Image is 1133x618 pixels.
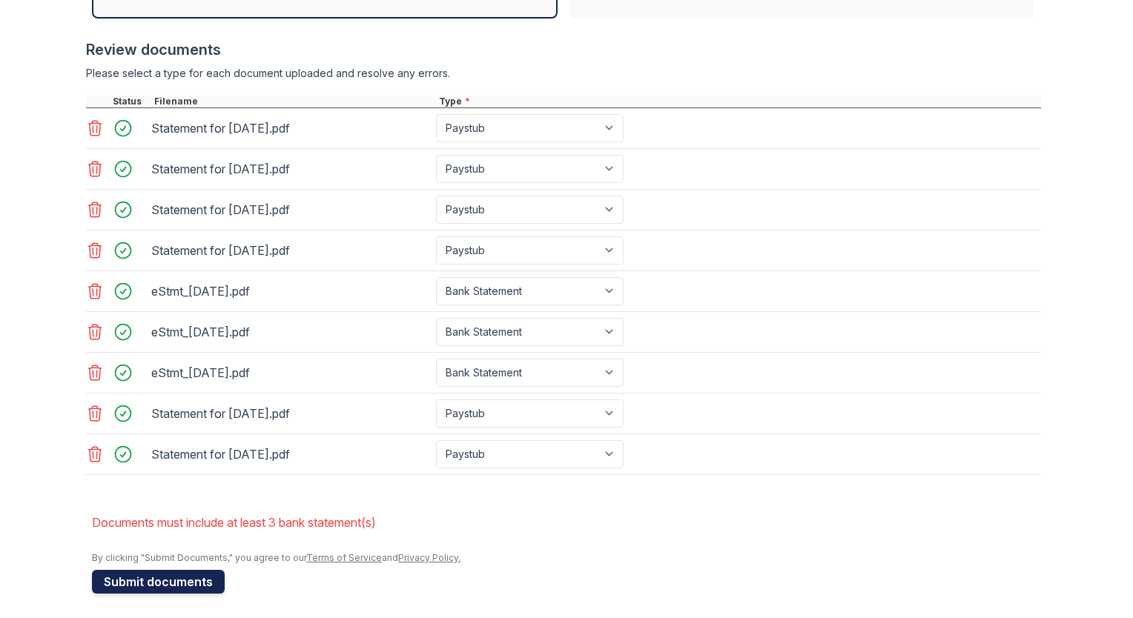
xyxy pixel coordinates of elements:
div: Statement for [DATE].pdf [151,442,430,466]
div: Review documents [86,39,1041,60]
div: Type [436,96,1041,107]
a: Privacy Policy. [398,552,460,563]
div: Statement for [DATE].pdf [151,157,430,181]
div: Status [110,96,151,107]
div: Statement for [DATE].pdf [151,116,430,140]
div: Filename [151,96,436,107]
div: eStmt_[DATE].pdf [151,320,430,344]
div: eStmt_[DATE].pdf [151,361,430,385]
div: eStmt_[DATE].pdf [151,279,430,303]
li: Documents must include at least 3 bank statement(s) [92,508,1041,537]
div: Please select a type for each document uploaded and resolve any errors. [86,66,1041,81]
div: Statement for [DATE].pdf [151,402,430,425]
div: By clicking "Submit Documents," you agree to our and [92,552,1041,564]
a: Terms of Service [306,552,382,563]
button: Submit documents [92,570,225,594]
div: Statement for [DATE].pdf [151,198,430,222]
div: Statement for [DATE].pdf [151,239,430,262]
